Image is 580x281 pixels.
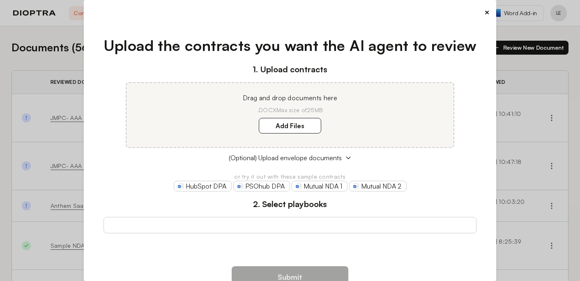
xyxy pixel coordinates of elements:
button: × [484,7,490,18]
label: Add Files [259,118,321,134]
p: or try it out with these sample contracts [104,173,477,181]
button: (Optional) Upload envelope documents [104,153,477,163]
p: .DOCX Max size of 25MB [136,106,444,114]
a: HubSpot DPA [174,181,232,191]
a: Mutual NDA 1 [292,181,348,191]
h3: 2. Select playbooks [104,198,477,210]
p: Drag and drop documents here [136,93,444,103]
span: (Optional) Upload envelope documents [229,153,342,163]
h1: Upload the contracts you want the AI agent to review [104,35,477,57]
h3: 1. Upload contracts [104,63,477,76]
a: PSOhub DPA [233,181,290,191]
a: Mutual NDA 2 [349,181,407,191]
